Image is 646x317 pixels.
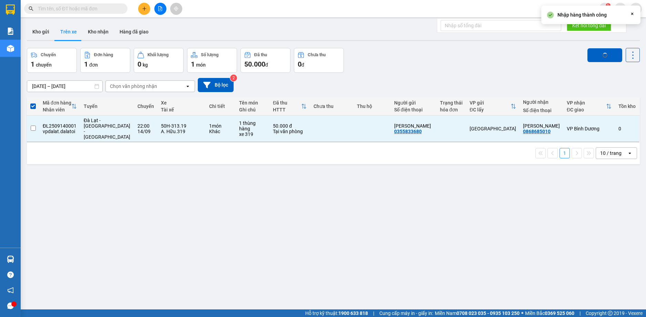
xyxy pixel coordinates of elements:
[567,20,611,31] button: Kết nối tổng đài
[198,78,234,92] button: Bộ lọc
[191,60,195,68] span: 1
[209,103,232,109] div: Chi tiết
[394,100,433,106] div: Người gửi
[84,60,88,68] span: 1
[134,48,184,73] button: Khối lượng0kg
[27,81,102,92] input: Select a date range.
[435,309,520,317] span: Miền Nam
[7,271,14,278] span: question-circle
[31,60,34,68] span: 1
[567,126,612,131] div: VP Bình Dương
[154,3,166,15] button: file-add
[196,62,206,68] span: món
[6,4,15,15] img: logo-vxr
[43,107,71,112] div: Nhân viên
[379,309,433,317] span: Cung cấp máy in - giấy in:
[7,303,14,309] span: message
[138,3,150,15] button: plus
[265,62,268,68] span: đ
[587,48,622,62] button: loading Nhập hàng
[170,3,182,15] button: aim
[308,52,326,57] div: Chưa thu
[394,129,422,134] div: 0355833680
[55,23,82,40] button: Trên xe
[523,99,560,105] div: Người nhận
[29,6,33,11] span: search
[618,103,636,109] div: Tồn kho
[137,60,141,68] span: 0
[607,3,609,8] span: 1
[110,83,157,90] div: Chọn văn phòng nhận
[606,3,611,8] sup: 1
[470,126,516,131] div: [GEOGRAPHIC_DATA]
[39,97,80,116] th: Toggle SortBy
[545,310,574,316] strong: 0369 525 060
[560,148,570,158] button: 1
[523,129,551,134] div: 0868685010
[137,123,154,129] div: 22:00
[94,52,113,57] div: Đơn hàng
[7,287,14,294] span: notification
[441,20,561,31] input: Nhập số tổng đài
[209,129,232,134] div: Khác
[84,103,131,109] div: Tuyến
[298,60,301,68] span: 0
[440,107,463,112] div: hóa đơn
[7,256,14,263] img: warehouse-icon
[239,107,266,112] div: Ghi chú
[357,103,387,109] div: Thu hộ
[314,103,350,109] div: Chưa thu
[209,123,232,129] div: 1 món
[27,48,77,73] button: Chuyến1chuyến
[600,150,622,157] div: 10 / trang
[161,100,202,106] div: Xe
[305,309,368,317] span: Hỗ trợ kỹ thuật:
[174,6,178,11] span: aim
[142,6,147,11] span: plus
[294,48,344,73] button: Chưa thu0đ
[185,83,191,89] svg: open
[43,129,77,134] div: vpdalat.dalatoi
[457,310,520,316] strong: 0708 023 035 - 0935 103 250
[43,123,77,129] div: ĐL2509140001
[201,52,218,57] div: Số lượng
[41,52,56,57] div: Chuyến
[239,120,266,131] div: 1 thùng hàng
[273,129,306,134] div: Tại văn phòng
[273,123,306,129] div: 50.000 đ
[618,126,636,131] div: 0
[89,62,98,68] span: đơn
[27,23,55,40] button: Kho gửi
[563,97,615,116] th: Toggle SortBy
[630,3,642,15] button: caret-down
[608,311,613,316] span: copyright
[7,45,14,52] img: warehouse-icon
[137,103,154,109] div: Chuyến
[158,6,163,11] span: file-add
[557,11,607,19] div: Nhập hàng thành công
[523,108,560,113] div: Số điện thoại
[239,131,266,137] div: xe 319
[82,23,114,40] button: Kho nhận
[273,100,301,106] div: Đã thu
[114,23,154,40] button: Hàng đã giao
[552,4,599,13] span: thao97.dalatoi
[84,118,130,140] span: Đà Lạt - [GEOGRAPHIC_DATA] - [GEOGRAPHIC_DATA]
[269,97,310,116] th: Toggle SortBy
[80,48,130,73] button: Đơn hàng1đơn
[36,62,52,68] span: chuyến
[338,310,368,316] strong: 1900 633 818
[230,75,237,81] sup: 2
[254,52,267,57] div: Đã thu
[147,52,168,57] div: Khối lượng
[572,22,606,29] span: Kết nối tổng đài
[580,309,581,317] span: |
[187,48,237,73] button: Số lượng1món
[521,312,523,315] span: ⚪️
[470,100,511,106] div: VP gửi
[161,107,202,112] div: Tài xế
[394,123,433,129] div: Kim Ngân
[627,150,633,156] svg: open
[143,62,148,68] span: kg
[244,60,265,68] span: 50.000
